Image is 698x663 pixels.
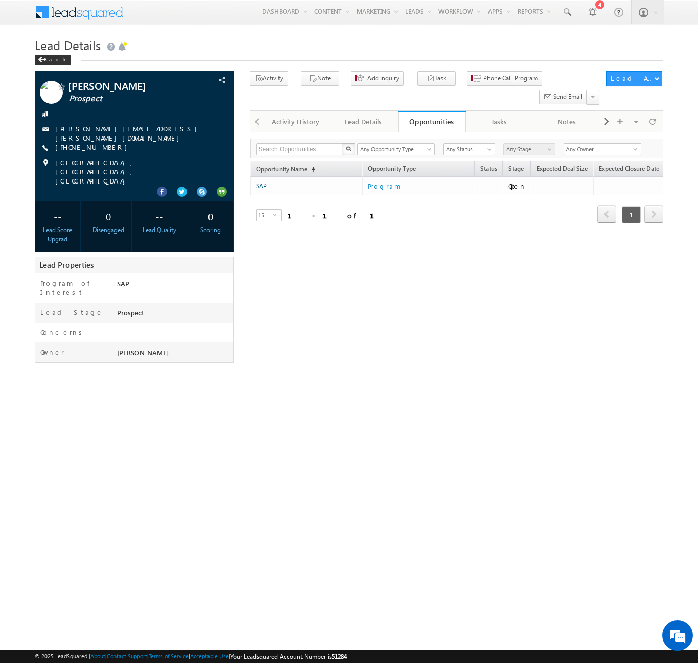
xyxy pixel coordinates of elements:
a: Status [475,163,502,176]
span: select [273,212,281,217]
div: -- [139,207,180,225]
button: Add Inquiry [351,71,404,86]
a: Stage [503,163,529,176]
em: Start Chat [139,315,185,329]
span: [PERSON_NAME] [117,348,169,357]
input: Type to Search [564,143,641,155]
a: Opportunities [398,111,466,132]
span: Expected Deal Size [537,165,588,172]
div: Scoring [190,225,230,235]
a: Activity History [263,111,330,132]
a: Any Opportunity Type [357,143,435,155]
div: Lead Score Upgrad [37,225,78,244]
span: Any Stage [504,145,552,154]
a: About [90,653,105,659]
span: © 2025 LeadSquared | | | | | [35,652,347,661]
a: Notes [533,111,600,132]
a: Any Stage [503,143,555,155]
div: 0 [88,207,129,225]
a: Tasks [466,111,533,132]
button: Note [301,71,339,86]
span: next [644,205,663,223]
a: Program [368,180,470,192]
span: (sorted ascending) [307,166,315,174]
span: Expected Closure Date [599,165,659,172]
label: Concerns [40,328,86,337]
a: prev [597,207,616,223]
a: Terms of Service [149,653,189,659]
div: Lead Actions [611,74,654,83]
span: 1 [622,206,641,223]
span: Lead Properties [39,260,94,270]
img: Search [346,146,351,151]
label: Owner [40,348,64,357]
div: Activity History [271,116,321,128]
div: Prospect [114,308,233,322]
span: Any Status [444,145,492,154]
span: Send Email [553,92,583,101]
div: Minimize live chat window [168,5,192,30]
span: [PERSON_NAME] [68,81,191,91]
span: 51284 [332,653,347,660]
div: -- [37,207,78,225]
a: Show All Items [627,144,640,154]
div: Open [508,181,526,191]
img: Profile photo [40,81,63,107]
div: Opportunities [406,117,458,126]
a: [PERSON_NAME][EMAIL_ADDRESS][PERSON_NAME][DOMAIN_NAME] [55,124,202,142]
div: Disengaged [88,225,129,235]
div: Chat with us now [53,54,172,67]
a: Expected Deal Size [531,163,593,176]
a: Acceptable Use [190,653,229,659]
span: [PHONE_NUMBER] [55,143,132,153]
a: SAP [256,182,267,190]
label: Lead Stage [40,308,103,317]
label: Program of Interest [40,279,107,297]
div: Notes [541,116,591,128]
span: Prospect [69,94,192,104]
span: prev [597,205,616,223]
a: Contact Support [107,653,147,659]
a: Lead Details [330,111,398,132]
a: Any Status [443,143,495,155]
span: Opportunity Type [363,163,474,176]
div: Back [35,55,71,65]
span: Any Opportunity Type [358,145,428,154]
span: [GEOGRAPHIC_DATA], [GEOGRAPHIC_DATA], [GEOGRAPHIC_DATA] [55,158,215,186]
div: SAP [114,279,233,293]
a: next [644,207,663,223]
textarea: Type your message and hit 'Enter' [13,95,187,306]
span: Your Leadsquared Account Number is [230,653,347,660]
button: Phone Call_Program [467,71,542,86]
span: 15 [257,210,273,221]
span: Opportunity Name [256,165,307,173]
button: Task [417,71,456,86]
span: Lead Details [35,37,101,53]
a: Opportunity Name(sorted ascending) [251,163,320,176]
div: 1 - 1 of 1 [288,210,386,221]
a: Expected Closure Date [594,163,664,176]
img: d_60004797649_company_0_60004797649 [17,54,43,67]
button: Activity [250,71,288,86]
span: Add Inquiry [367,74,399,83]
span: Stage [508,165,524,172]
span: Phone Call_Program [483,74,538,83]
div: Lead Details [338,116,388,128]
a: Back [35,54,76,63]
div: Lead Quality [139,225,180,235]
div: Tasks [474,116,524,128]
button: Send Email [539,90,587,105]
button: Lead Actions [606,71,662,86]
div: 0 [190,207,230,225]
